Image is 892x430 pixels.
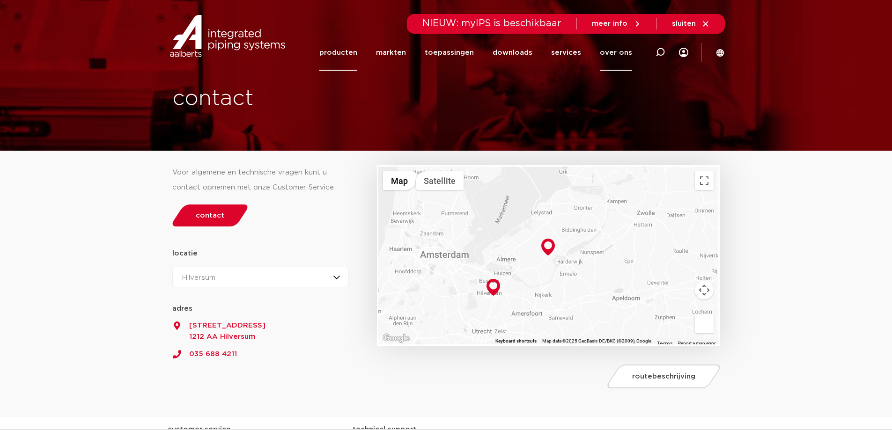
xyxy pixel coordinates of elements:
a: sluiten [672,20,710,28]
a: markten [376,35,406,71]
span: routebeschrijving [632,373,695,380]
span: NIEUW: myIPS is beschikbaar [422,19,561,28]
a: routebeschrijving [605,364,723,388]
button: Toggle fullscreen view [695,171,714,190]
h1: contact [172,84,480,114]
button: Keyboard shortcuts [495,338,537,344]
img: Google [381,332,412,344]
button: Drag Pegman onto the map to open Street View [695,314,714,333]
button: Show satellite imagery [416,171,464,190]
span: contact [196,212,224,219]
button: Map camera controls [695,281,714,299]
nav: Menu [319,35,632,71]
a: downloads [493,35,532,71]
span: Hilversum [182,274,215,281]
span: meer info [592,20,627,27]
a: services [551,35,581,71]
button: Show street map [383,171,416,190]
span: sluiten [672,20,696,27]
strong: locatie [172,250,198,257]
span: Map data ©2025 GeoBasis-DE/BKG (©2009), Google [542,338,651,343]
a: Terms [657,341,672,346]
a: over ons [600,35,632,71]
a: producten [319,35,357,71]
a: Report a map error [678,341,715,346]
a: meer info [592,20,641,28]
div: Voor algemene en technische vragen kunt u contact opnemen met onze Customer Service [172,165,349,195]
a: toepassingen [425,35,474,71]
a: contact [170,204,250,226]
a: Open this area in Google Maps (opens a new window) [381,332,412,344]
